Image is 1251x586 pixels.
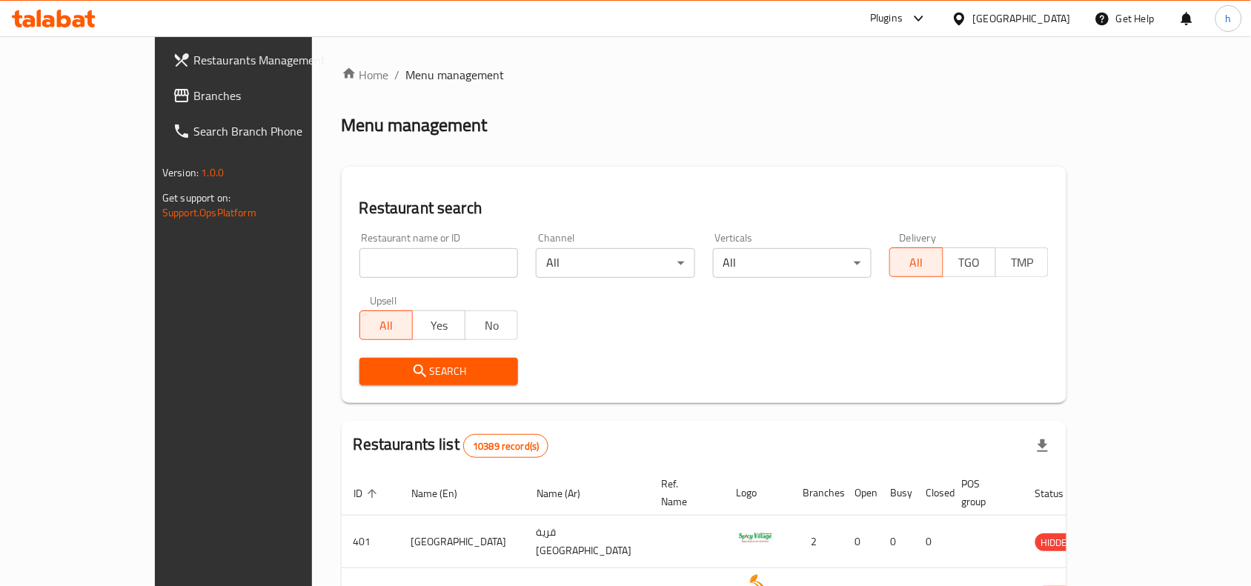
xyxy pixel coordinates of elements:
h2: Menu management [342,113,488,137]
span: No [471,315,512,336]
button: All [359,310,413,340]
img: Spicy Village [737,520,774,557]
div: Plugins [870,10,903,27]
th: Open [843,470,879,516]
span: Name (Ar) [537,485,600,502]
div: Total records count [463,434,548,458]
span: HIDDEN [1035,534,1080,551]
span: All [896,252,937,273]
div: All [713,248,872,278]
a: Support.OpsPlatform [162,203,256,222]
a: Home [342,66,389,84]
span: All [366,315,407,336]
label: Upsell [370,296,397,306]
span: TGO [949,252,990,273]
th: Busy [879,470,915,516]
span: TMP [1002,252,1043,273]
button: No [465,310,518,340]
span: Search [371,362,507,381]
span: Ref. Name [662,475,707,510]
span: Yes [419,315,459,336]
label: Delivery [900,233,937,243]
td: 0 [879,516,915,568]
a: Branches [161,78,364,113]
td: 0 [843,516,879,568]
h2: Restaurants list [354,433,549,458]
div: Export file [1025,428,1061,464]
th: Branches [792,470,843,516]
span: Get support on: [162,188,230,207]
li: / [395,66,400,84]
button: Search [359,358,519,385]
span: POS group [962,475,1006,510]
button: All [889,247,943,277]
input: Search for restaurant name or ID.. [359,248,519,278]
span: Menu management [406,66,505,84]
th: Logo [725,470,792,516]
nav: breadcrumb [342,66,1066,84]
a: Restaurants Management [161,42,364,78]
button: Yes [412,310,465,340]
span: h [1226,10,1232,27]
span: ID [354,485,382,502]
div: All [536,248,695,278]
td: قرية [GEOGRAPHIC_DATA] [525,516,650,568]
span: Status [1035,485,1084,502]
span: Branches [193,87,352,104]
th: Closed [915,470,950,516]
span: 1.0.0 [201,163,224,182]
td: [GEOGRAPHIC_DATA] [399,516,525,568]
span: 10389 record(s) [464,439,548,453]
td: 0 [915,516,950,568]
td: 401 [342,516,399,568]
a: Search Branch Phone [161,113,364,149]
td: 2 [792,516,843,568]
span: Restaurants Management [193,51,352,69]
div: [GEOGRAPHIC_DATA] [973,10,1071,27]
span: Search Branch Phone [193,122,352,140]
h2: Restaurant search [359,197,1049,219]
button: TMP [995,247,1049,277]
button: TGO [943,247,996,277]
span: Name (En) [411,485,477,502]
span: Version: [162,163,199,182]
